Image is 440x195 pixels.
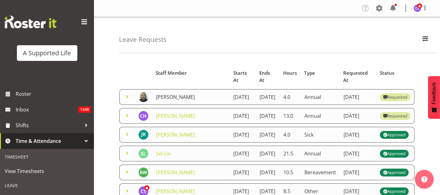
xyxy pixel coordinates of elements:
[230,108,256,124] td: [DATE]
[419,33,432,46] button: Filter Employees
[280,127,301,143] td: 4.0
[23,48,71,58] div: A Supported Life
[340,146,376,161] td: [DATE]
[280,146,301,161] td: 21.5
[301,127,340,143] td: Sick
[138,167,148,177] img: alysha-watene10441.jpg
[259,69,276,84] span: Ends At
[156,69,187,77] span: Staff Member
[230,146,256,161] td: [DATE]
[16,105,78,114] span: Inbox
[283,69,297,77] span: Hours
[414,4,421,12] img: chloe-spackman5858.jpg
[16,136,81,146] span: Time & Attendance
[230,89,256,105] td: [DATE]
[383,131,406,138] div: Approved
[78,106,91,113] span: 1348
[380,69,394,77] span: Status
[340,165,376,180] td: [DATE]
[138,149,148,159] img: sei-lio5841.jpg
[119,36,167,43] h4: Leave Requests
[16,89,91,99] span: Roster
[230,127,256,143] td: [DATE]
[156,94,195,100] a: [PERSON_NAME]
[2,163,92,179] a: View Timesheets
[301,146,340,161] td: Annual
[156,112,195,119] a: [PERSON_NAME]
[280,165,301,180] td: 10.5
[343,69,373,84] span: Requested At
[138,130,148,140] img: jade-kruger11368.jpg
[256,127,280,143] td: [DATE]
[16,121,81,130] span: Shifts
[256,108,280,124] td: [DATE]
[5,16,56,28] img: Rosterit website logo
[421,176,427,182] img: help-xxl-2.png
[156,131,195,138] a: [PERSON_NAME]
[138,92,148,102] img: tim-siakibda5a4cd2f25ec14557f85213672d093.png
[304,69,315,77] span: Type
[301,165,340,180] td: Bereavement
[256,89,280,105] td: [DATE]
[256,146,280,161] td: [DATE]
[340,127,376,143] td: [DATE]
[280,108,301,124] td: 13.0
[5,166,89,176] span: View Timesheets
[233,69,252,84] span: Starts At
[2,179,92,192] div: Leave
[383,112,407,120] div: Requested
[301,89,340,105] td: Annual
[156,188,195,195] a: [PERSON_NAME]
[256,165,280,180] td: [DATE]
[383,169,406,176] div: Approved
[301,108,340,124] td: Annual
[431,82,437,104] span: Feedback
[2,150,92,163] div: Timesheet
[340,89,376,105] td: [DATE]
[428,76,440,119] button: Feedback - Show survey
[340,108,376,124] td: [DATE]
[383,187,406,195] div: Approved
[383,93,407,101] div: Requested
[280,89,301,105] td: 4.0
[138,111,148,121] img: cathleen-hyde-harris5835.jpg
[230,165,256,180] td: [DATE]
[383,150,406,157] div: Approved
[156,150,171,157] a: Sei Lio
[156,169,195,176] a: [PERSON_NAME]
